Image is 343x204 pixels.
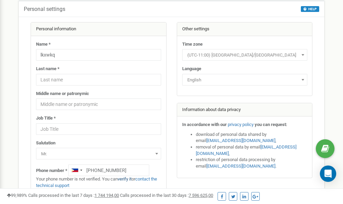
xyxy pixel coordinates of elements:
[36,49,161,61] input: Name
[320,166,336,182] div: Open Intercom Messenger
[228,122,254,127] a: privacy policy
[38,149,159,159] span: Mr.
[68,164,149,176] input: +1-800-555-55-55
[189,193,213,198] u: 7 596 625,00
[36,74,161,85] input: Last name
[185,50,305,60] span: (UTC-11:00) Pacific/Midway
[182,49,307,61] span: (UTC-11:00) Pacific/Midway
[255,122,287,127] strong: you can request:
[36,176,157,188] a: contact the technical support
[301,6,319,12] button: HELP
[206,138,275,143] a: [EMAIL_ADDRESS][DOMAIN_NAME]
[182,41,203,48] label: Time zone
[69,165,84,176] div: Telephone country code
[196,144,307,157] li: removal of personal data by email ,
[24,6,65,12] h5: Personal settings
[36,98,161,110] input: Middle name or patronymic
[196,144,296,156] a: [EMAIL_ADDRESS][DOMAIN_NAME]
[206,163,275,169] a: [EMAIL_ADDRESS][DOMAIN_NAME]
[36,140,55,146] label: Salutation
[28,193,119,198] span: Calls processed in the last 7 days :
[36,148,161,159] span: Mr.
[7,193,27,198] span: 99,989%
[31,22,166,36] div: Personal information
[177,22,312,36] div: Other settings
[36,123,161,135] input: Job Title
[196,131,307,144] li: download of personal data shared by email ,
[36,168,67,174] label: Phone number *
[36,115,56,122] label: Job Title *
[95,193,119,198] u: 1 744 194,00
[118,176,132,182] a: verify it
[36,176,161,189] p: Your phone number is not verified. You can or
[36,41,51,48] label: Name *
[177,103,312,117] div: Information about data privacy
[36,91,89,97] label: Middle name or patronymic
[36,66,59,72] label: Last name *
[182,122,227,127] strong: In accordance with our
[120,193,213,198] span: Calls processed in the last 30 days :
[185,75,305,85] span: English
[182,66,201,72] label: Language
[196,157,307,169] li: restriction of personal data processing by email .
[182,74,307,85] span: English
